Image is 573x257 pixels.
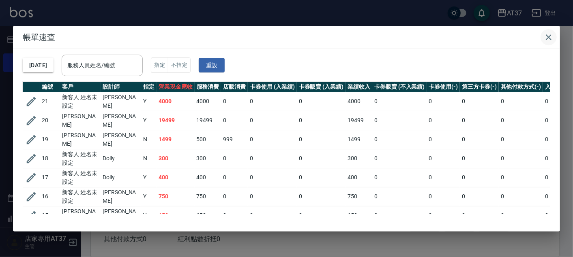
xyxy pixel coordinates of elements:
[157,168,195,187] td: 400
[40,111,60,130] td: 20
[297,130,346,149] td: 0
[195,92,221,111] td: 4000
[101,111,141,130] td: [PERSON_NAME]
[221,187,248,206] td: 0
[248,168,297,187] td: 0
[60,149,101,168] td: 新客人 姓名未設定
[60,187,101,206] td: 新客人 姓名未設定
[195,206,221,225] td: 650
[460,187,499,206] td: 0
[427,187,460,206] td: 0
[297,92,346,111] td: 0
[60,111,101,130] td: [PERSON_NAME]
[60,82,101,92] th: 客戶
[101,149,141,168] td: Dolly
[40,82,60,92] th: 編號
[372,111,427,130] td: 0
[60,130,101,149] td: [PERSON_NAME]
[346,82,372,92] th: 業績收入
[141,187,157,206] td: Y
[499,187,543,206] td: 0
[460,168,499,187] td: 0
[221,168,248,187] td: 0
[157,92,195,111] td: 4000
[297,111,346,130] td: 0
[499,130,543,149] td: 0
[101,187,141,206] td: [PERSON_NAME]
[499,92,543,111] td: 0
[427,111,460,130] td: 0
[427,130,460,149] td: 0
[157,187,195,206] td: 750
[346,187,372,206] td: 750
[101,82,141,92] th: 設計師
[248,149,297,168] td: 0
[297,149,346,168] td: 0
[427,149,460,168] td: 0
[101,168,141,187] td: Dolly
[221,206,248,225] td: 0
[40,187,60,206] td: 16
[346,168,372,187] td: 400
[141,149,157,168] td: N
[499,82,543,92] th: 其他付款方式(-)
[157,206,195,225] td: 650
[221,92,248,111] td: 0
[427,206,460,225] td: 0
[372,187,427,206] td: 0
[460,206,499,225] td: 0
[141,168,157,187] td: Y
[40,168,60,187] td: 17
[499,168,543,187] td: 0
[101,92,141,111] td: [PERSON_NAME]
[297,206,346,225] td: 0
[460,82,499,92] th: 第三方卡券(-)
[195,187,221,206] td: 750
[157,111,195,130] td: 19499
[168,57,191,73] button: 不指定
[372,92,427,111] td: 0
[60,92,101,111] td: 新客人 姓名未設定
[199,58,225,73] button: 重設
[499,149,543,168] td: 0
[427,92,460,111] td: 0
[13,26,560,49] h2: 帳單速查
[297,82,346,92] th: 卡券販賣 (入業績)
[60,168,101,187] td: 新客人 姓名未設定
[499,206,543,225] td: 0
[195,149,221,168] td: 300
[248,92,297,111] td: 0
[141,111,157,130] td: Y
[248,111,297,130] td: 0
[460,130,499,149] td: 0
[141,206,157,225] td: Y
[195,168,221,187] td: 400
[221,111,248,130] td: 0
[499,111,543,130] td: 0
[248,130,297,149] td: 0
[40,92,60,111] td: 21
[460,149,499,168] td: 0
[248,206,297,225] td: 0
[40,149,60,168] td: 18
[297,168,346,187] td: 0
[221,82,248,92] th: 店販消費
[40,206,60,225] td: 15
[23,58,54,73] button: [DATE]
[346,206,372,225] td: 650
[460,111,499,130] td: 0
[248,187,297,206] td: 0
[372,168,427,187] td: 0
[141,82,157,92] th: 指定
[157,130,195,149] td: 1499
[195,111,221,130] td: 19499
[157,82,195,92] th: 營業現金應收
[40,130,60,149] td: 19
[151,57,168,73] button: 指定
[141,92,157,111] td: Y
[372,149,427,168] td: 0
[427,168,460,187] td: 0
[346,130,372,149] td: 1499
[346,149,372,168] td: 300
[221,130,248,149] td: 999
